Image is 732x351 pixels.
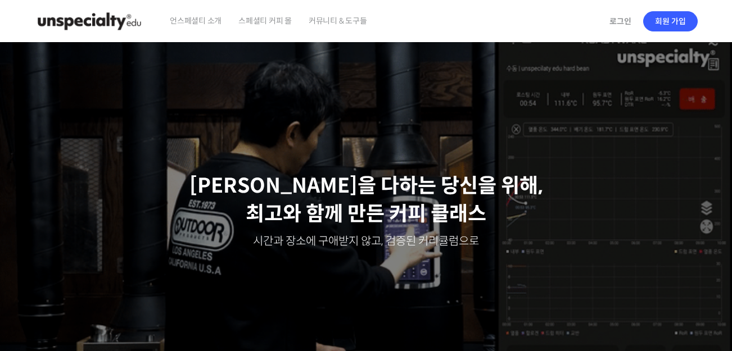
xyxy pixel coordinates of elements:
[603,8,638,34] a: 로그인
[643,11,698,31] a: 회원 가입
[11,172,721,229] p: [PERSON_NAME]을 다하는 당신을 위해, 최고와 함께 만든 커피 클래스
[11,234,721,249] p: 시간과 장소에 구애받지 않고, 검증된 커리큘럼으로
